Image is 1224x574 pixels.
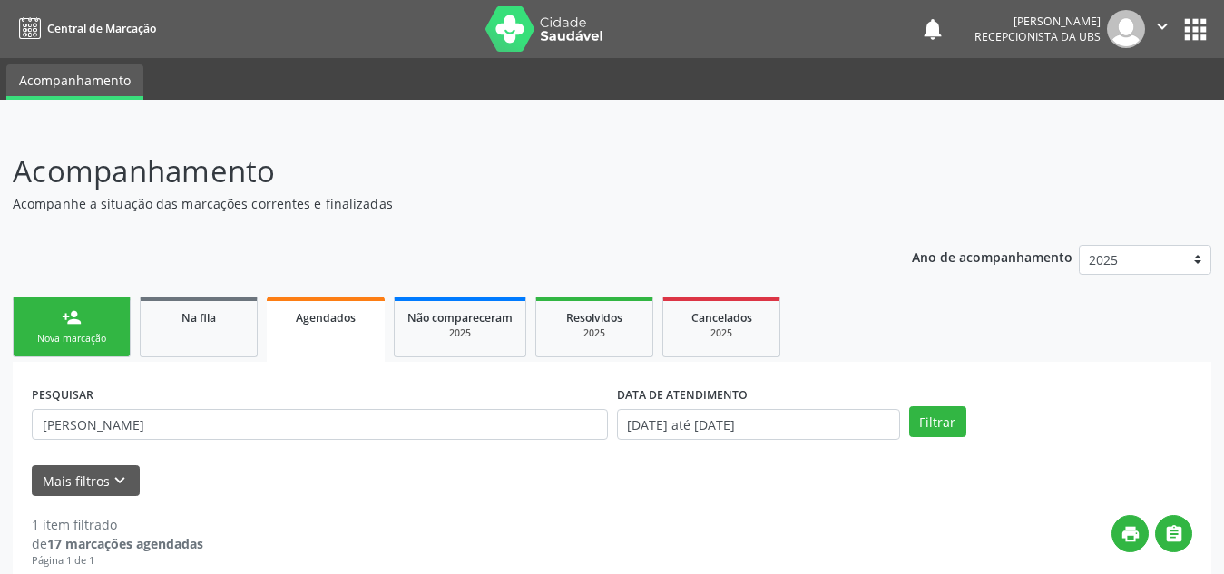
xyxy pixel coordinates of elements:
[62,307,82,327] div: person_add
[974,29,1101,44] span: Recepcionista da UBS
[617,409,900,440] input: Selecione um intervalo
[566,310,622,326] span: Resolvidos
[1152,16,1172,36] i: 
[32,381,93,409] label: PESQUISAR
[296,310,356,326] span: Agendados
[1155,515,1192,552] button: 
[1164,524,1184,544] i: 
[1121,524,1141,544] i: print
[6,64,143,100] a: Acompanhamento
[110,471,130,491] i: keyboard_arrow_down
[1107,10,1145,48] img: img
[407,310,513,326] span: Não compareceram
[691,310,752,326] span: Cancelados
[920,16,945,42] button: notifications
[26,332,117,345] div: Nova marcação
[32,465,140,497] button: Mais filtroskeyboard_arrow_down
[32,515,203,534] div: 1 item filtrado
[181,310,216,326] span: Na fila
[47,535,203,552] strong: 17 marcações agendadas
[974,14,1101,29] div: [PERSON_NAME]
[617,381,748,409] label: DATA DE ATENDIMENTO
[676,326,767,340] div: 2025
[13,194,852,213] p: Acompanhe a situação das marcações correntes e finalizadas
[1145,10,1180,48] button: 
[1111,515,1149,552] button: print
[32,553,203,569] div: Página 1 de 1
[407,326,513,340] div: 2025
[13,149,852,194] p: Acompanhamento
[909,406,966,437] button: Filtrar
[47,21,156,36] span: Central de Marcação
[1180,14,1211,45] button: apps
[13,14,156,44] a: Central de Marcação
[549,326,640,340] div: 2025
[32,534,203,553] div: de
[32,409,608,440] input: Nome, CNS
[912,245,1072,268] p: Ano de acompanhamento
